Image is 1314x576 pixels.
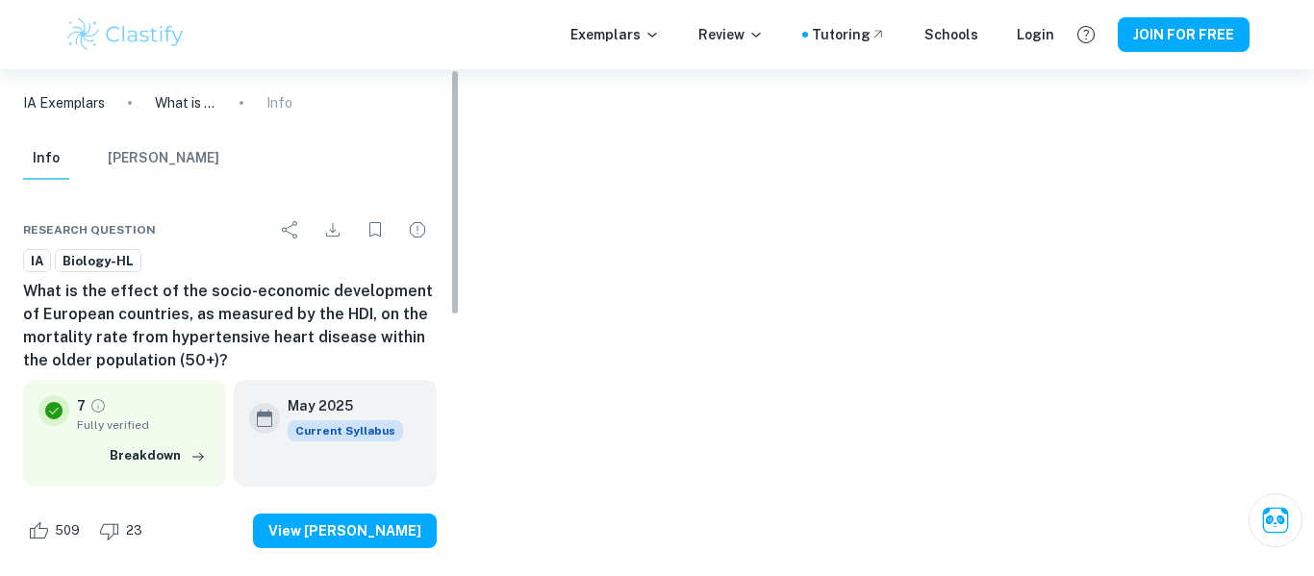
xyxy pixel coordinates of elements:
[94,515,153,546] div: Dislike
[44,521,90,540] span: 509
[1070,18,1102,51] button: Help and Feedback
[115,521,153,540] span: 23
[812,24,886,45] a: Tutoring
[398,211,437,249] div: Report issue
[105,441,211,470] button: Breakdown
[288,420,403,441] span: Current Syllabus
[23,92,105,113] a: IA Exemplars
[1017,24,1054,45] a: Login
[288,420,403,441] div: This exemplar is based on the current syllabus. Feel free to refer to it for inspiration/ideas wh...
[55,249,141,273] a: Biology-HL
[271,211,310,249] div: Share
[23,515,90,546] div: Like
[1118,17,1250,52] button: JOIN FOR FREE
[924,24,978,45] a: Schools
[266,92,292,113] p: Info
[314,211,352,249] div: Download
[155,92,216,113] p: What is the effect of the socio-economic development of European countries, as measured by the HD...
[698,24,764,45] p: Review
[108,138,219,180] button: [PERSON_NAME]
[570,24,660,45] p: Exemplars
[23,138,69,180] button: Info
[23,280,437,372] h6: What is the effect of the socio-economic development of European countries, as measured by the HD...
[253,513,437,548] button: View [PERSON_NAME]
[64,15,187,54] img: Clastify logo
[24,252,50,271] span: IA
[77,395,86,416] p: 7
[288,395,388,416] h6: May 2025
[1249,493,1302,547] button: Ask Clai
[56,252,140,271] span: Biology-HL
[23,249,51,273] a: IA
[23,221,156,238] span: Research question
[89,397,107,414] a: Grade fully verified
[356,211,394,249] div: Bookmark
[77,416,211,434] span: Fully verified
